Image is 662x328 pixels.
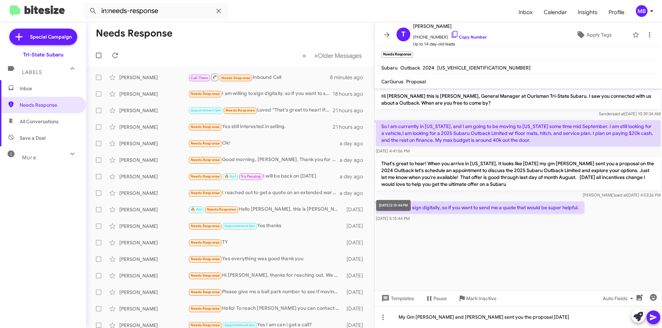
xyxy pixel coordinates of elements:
p: Hi [PERSON_NAME] this is [PERSON_NAME], General Manager at Ourisman Tri-State Subaru. I saw you c... [376,90,661,109]
span: » [314,51,318,60]
div: Hi [PERSON_NAME], thanks for reaching out. We aren't actively thinking about selling the vehicle ... [188,272,343,279]
span: Outback [400,65,420,71]
a: Inbox [513,2,538,22]
div: I reached out to get a quote on an extended warranty. Still waiting for the quote and instruction... [188,189,340,197]
span: Needs Response [221,76,251,80]
div: a day ago [340,173,369,180]
button: Previous [298,49,310,63]
div: [DATE] [343,272,369,279]
span: [US_VEHICLE_IDENTIFICATION_NUMBER] [437,65,531,71]
span: Mark Inactive [466,292,496,305]
span: Needs Response [191,290,220,294]
span: Subaru [381,65,398,71]
span: Proposal [406,78,426,85]
div: My Gm [PERSON_NAME] and [PERSON_NAME] sent you the proposal [DATE] [374,306,662,328]
a: Profile [603,2,630,22]
div: I will be back on [DATE] [188,172,340,180]
span: Needs Response [207,207,236,212]
span: Appointment Set [191,108,221,113]
div: a day ago [340,157,369,163]
div: [PERSON_NAME] [119,107,188,114]
div: [PERSON_NAME] [119,190,188,197]
span: Needs Response [20,102,78,108]
nav: Page navigation example [299,49,366,63]
span: CarGurus [381,78,403,85]
span: Call Them [191,76,209,80]
p: So I am currently in [US_STATE], and I am going to be moving to [US_STATE] some time mid Septembe... [376,120,661,146]
div: MB [636,5,648,17]
div: [PERSON_NAME] [119,223,188,230]
span: Needs Response [191,240,220,245]
span: Needs Response [225,108,255,113]
button: Pause [420,292,452,305]
a: Calendar [538,2,572,22]
button: Templates [374,292,420,305]
span: Insights [572,2,603,22]
span: Needs Response [191,174,220,179]
span: Templates [380,292,414,305]
div: 21 hours ago [333,107,369,114]
div: [PERSON_NAME] [119,305,188,312]
button: Next [310,49,366,63]
span: Up to 14-day-old leads [413,41,487,47]
div: Inbound Call [188,73,330,82]
div: Good morning, [PERSON_NAME]. Thank you for following up. We have settled on a vehicle from anothe... [188,156,340,164]
div: [PERSON_NAME] [119,91,188,97]
div: [PERSON_NAME] [119,124,188,130]
div: [PERSON_NAME] [119,289,188,296]
h1: Needs Response [96,28,172,39]
div: [PERSON_NAME] [119,272,188,279]
input: Search [83,3,228,19]
div: [DATE] [343,305,369,312]
span: said at [612,111,624,116]
span: Needs Response [191,273,220,278]
div: 18 hours ago [333,91,369,97]
span: Needs Response [191,92,220,96]
span: Needs Response [191,158,220,162]
div: TY [188,239,343,246]
span: Sender [DATE] 10:39:34 AM [599,111,661,116]
span: Save a Deal [20,135,46,141]
span: Special Campaign [30,33,72,40]
div: 8 minutes ago [330,74,369,81]
div: [PERSON_NAME] [119,239,188,246]
span: Needs Response [191,323,220,327]
div: Loved “That's great to hear! If you ever consider selling your vehicle in the future, feel free t... [188,106,333,114]
span: Needs Response [191,257,220,261]
button: MB [630,5,654,17]
div: [DATE] [343,256,369,263]
div: [PERSON_NAME] [119,206,188,213]
a: Special Campaign [9,29,77,45]
button: Auto Fields [597,292,641,305]
div: Hello [PERSON_NAME], this is [PERSON_NAME] with his 2020 Hyundai [MEDICAL_DATA] SE. i'm curious, ... [188,205,343,213]
div: 21 hours ago [333,124,369,130]
span: Needs Response [191,306,220,311]
span: [PERSON_NAME] [DATE] 4:53:26 PM [583,192,661,198]
span: Needs Response [191,125,220,129]
div: Hello! To reach [PERSON_NAME] you can contact [PHONE_NUMBER] [188,305,343,313]
div: [DATE] [343,239,369,246]
div: [PERSON_NAME] [119,173,188,180]
div: Yes everything was good thank you [188,255,343,263]
span: 🔥 Hot [224,174,236,179]
span: All Conversations [20,118,59,125]
div: a day ago [340,190,369,197]
div: Tri-State Subaru [23,51,63,58]
span: 2024 [423,65,434,71]
span: [DATE] 5:15:44 PM [376,216,410,221]
span: Auto Fields [603,292,636,305]
small: Needs Response [381,52,413,58]
div: [DATE] 5:15:44 PM [376,200,411,211]
span: Needs Response [191,224,220,228]
span: Pause [433,292,447,305]
button: Apply Tags [558,29,629,41]
p: That's great to hear! When you arrive in [US_STATE], It looks like [DATE] my gm [PERSON_NAME] sen... [376,157,661,190]
div: [PERSON_NAME] [119,140,188,147]
span: [PERSON_NAME] [413,22,487,30]
p: I am willing to sign digitally, so if you want to send me a quote that would be super helpful. [376,201,584,214]
div: [PERSON_NAME] [119,74,188,81]
div: a day ago [340,140,369,147]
